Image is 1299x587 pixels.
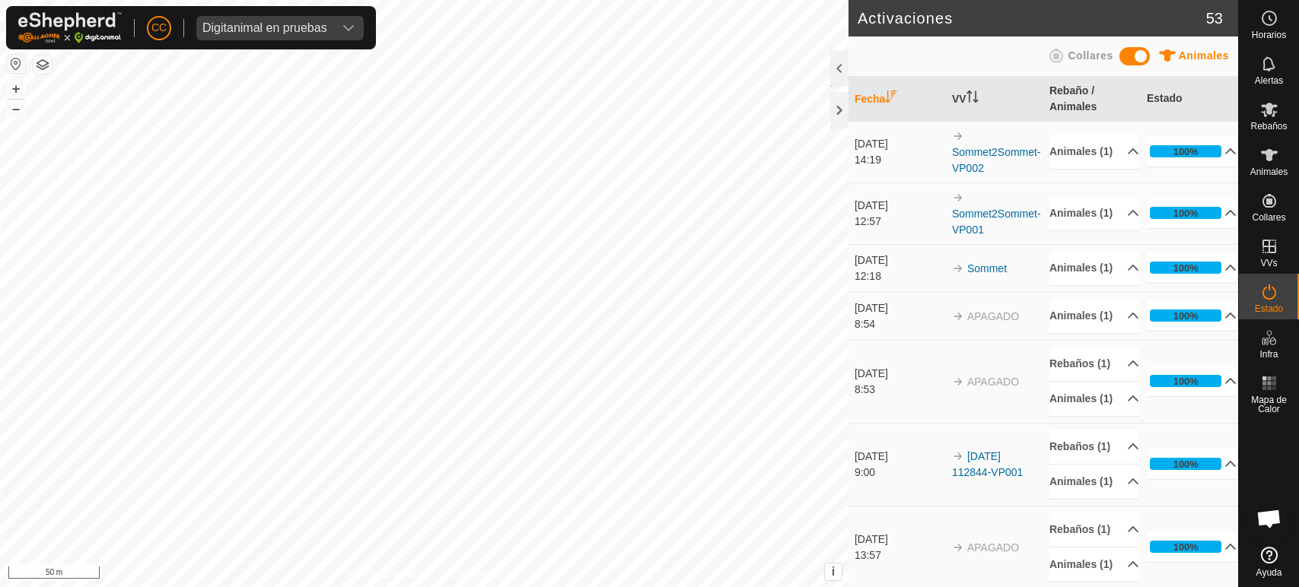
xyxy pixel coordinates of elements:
[1250,122,1287,131] span: Rebaños
[202,22,327,34] div: Digitanimal en pruebas
[1068,49,1113,62] span: Collares
[451,567,502,581] a: Contáctenos
[952,376,964,388] img: arrow
[1150,207,1221,219] div: 100%
[855,152,944,168] div: 14:19
[952,208,1041,236] a: Sommet2Sommet-VP001
[855,268,944,284] div: 12:18
[952,450,964,462] img: arrow
[1049,465,1139,499] p-accordion-header: Animales (1)
[825,563,842,580] button: i
[848,77,946,122] th: Fecha
[1049,347,1139,381] p-accordion-header: Rebaños (1)
[345,567,433,581] a: Política de Privacidad
[952,192,964,204] img: arrow
[1049,547,1139,582] p-accordion-header: Animales (1)
[858,9,1206,27] h2: Activaciones
[855,300,944,316] div: [DATE]
[855,547,944,563] div: 13:57
[1255,76,1283,85] span: Alertas
[1259,350,1278,359] span: Infra
[18,12,122,43] img: Logo Gallagher
[855,214,944,230] div: 12:57
[1147,449,1237,479] p-accordion-header: 100%
[855,465,944,481] div: 9:00
[1141,77,1238,122] th: Estado
[966,93,979,105] p-sorticon: Activar para ordenar
[1049,299,1139,333] p-accordion-header: Animales (1)
[855,252,944,268] div: [DATE]
[1049,512,1139,547] p-accordion-header: Rebaños (1)
[1250,167,1288,176] span: Animales
[1147,252,1237,283] p-accordion-header: 100%
[952,310,964,322] img: arrow
[1239,541,1299,583] a: Ayuda
[952,262,964,274] img: arrow
[1150,145,1221,157] div: 100%
[1147,300,1237,331] p-accordion-header: 100%
[1147,366,1237,396] p-accordion-header: 100%
[1147,198,1237,228] p-accordion-header: 100%
[967,541,1019,554] span: APAGADO
[1173,261,1199,275] div: 100%
[832,565,835,578] span: i
[967,376,1019,388] span: APAGADO
[33,56,52,74] button: Capas del Mapa
[1173,309,1199,323] div: 100%
[1179,49,1229,62] span: Animales
[1243,395,1295,414] span: Mapa de Calor
[855,366,944,382] div: [DATE]
[1173,457,1199,471] div: 100%
[1043,77,1141,122] th: Rebaño / Animales
[1150,309,1221,322] div: 100%
[7,100,25,118] button: –
[1150,541,1221,553] div: 100%
[1049,196,1139,230] p-accordion-header: Animales (1)
[7,55,25,73] button: Restablecer Mapa
[946,77,1043,122] th: VV
[1206,7,1223,30] span: 53
[1147,136,1237,167] p-accordion-header: 100%
[1049,251,1139,285] p-accordion-header: Animales (1)
[1147,531,1237,562] p-accordion-header: 100%
[855,382,944,398] div: 8:53
[952,450,1023,478] a: [DATE] 112844-VP001
[1150,375,1221,387] div: 100%
[1173,144,1199,159] div: 100%
[967,262,1007,274] a: Sommet
[1252,213,1285,222] span: Collares
[1173,540,1199,554] div: 100%
[1150,262,1221,274] div: 100%
[151,20,167,36] span: CC
[1049,430,1139,464] p-accordion-header: Rebaños (1)
[855,198,944,214] div: [DATE]
[1256,568,1282,577] span: Ayuda
[1260,259,1277,268] span: VVs
[1255,304,1283,313] span: Estado
[967,310,1019,322] span: APAGADO
[855,531,944,547] div: [DATE]
[1246,496,1292,541] div: Chat abierto
[333,16,364,40] div: dropdown trigger
[1173,206,1199,221] div: 100%
[1173,374,1199,389] div: 100%
[1252,30,1286,40] span: Horarios
[1150,458,1221,470] div: 100%
[1049,382,1139,416] p-accordion-header: Animales (1)
[7,80,25,98] button: +
[952,541,964,554] img: arrow
[952,146,1041,174] a: Sommet2Sommet-VP002
[952,130,964,142] img: arrow
[855,316,944,332] div: 8:54
[196,16,333,40] span: Digitanimal en pruebas
[855,449,944,465] div: [DATE]
[1049,135,1139,169] p-accordion-header: Animales (1)
[885,93,897,105] p-sorticon: Activar para ordenar
[855,136,944,152] div: [DATE]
